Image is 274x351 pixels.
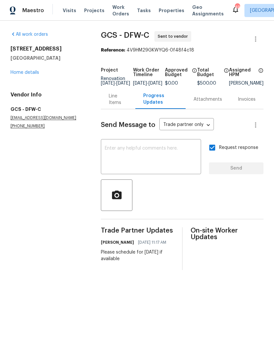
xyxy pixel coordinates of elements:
[143,93,178,106] div: Progress Updates
[229,81,263,86] div: [PERSON_NAME]
[109,93,127,106] div: Line Items
[197,81,216,86] span: $500.00
[133,81,147,86] span: [DATE]
[112,4,129,17] span: Work Orders
[159,120,214,131] div: Trade partner only
[133,68,165,77] h5: Work Order Timeline
[224,68,229,81] span: The total cost of line items that have been proposed by Opendoor. This sum includes line items th...
[191,227,264,240] span: On-site Worker Updates
[101,227,174,234] span: Trade Partner Updates
[11,32,48,37] a: All work orders
[84,7,104,14] span: Projects
[101,48,125,52] b: Reference:
[192,4,224,17] span: Geo Assignments
[11,55,85,61] h5: [GEOGRAPHIC_DATA]
[22,7,44,14] span: Maestro
[258,68,263,81] span: The hpm assigned to this work order.
[11,106,85,113] h5: GCS - DFW-C
[235,4,240,10] div: 49
[101,122,155,128] span: Send Message to
[194,96,222,103] div: Attachments
[101,249,174,262] div: Please schedule for [DATE] if available
[165,68,190,77] h5: Approved Budget
[133,81,162,86] span: -
[11,46,85,52] h2: [STREET_ADDRESS]
[11,70,39,75] a: Home details
[101,81,115,86] span: [DATE]
[192,68,197,81] span: The total cost of line items that have been approved by both Opendoor and the Trade Partner. This...
[159,7,184,14] span: Properties
[101,76,130,86] span: Renovation
[197,68,222,77] h5: Total Budget
[101,47,263,53] div: 4V9HM29GKWYQ6-0f48f4c18
[101,81,130,86] span: -
[101,68,118,72] h5: Project
[229,68,256,77] h5: Assigned HPM
[219,144,258,151] span: Request response
[11,92,85,98] h4: Vendor Info
[101,31,149,39] span: GCS - DFW-C
[165,81,178,86] span: $0.00
[101,239,134,246] h6: [PERSON_NAME]
[148,81,162,86] span: [DATE]
[116,81,130,86] span: [DATE]
[63,7,76,14] span: Visits
[137,8,151,13] span: Tasks
[238,96,256,103] div: Invoices
[158,33,191,40] span: Sent to vendor
[138,239,166,246] span: [DATE] 11:17 AM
